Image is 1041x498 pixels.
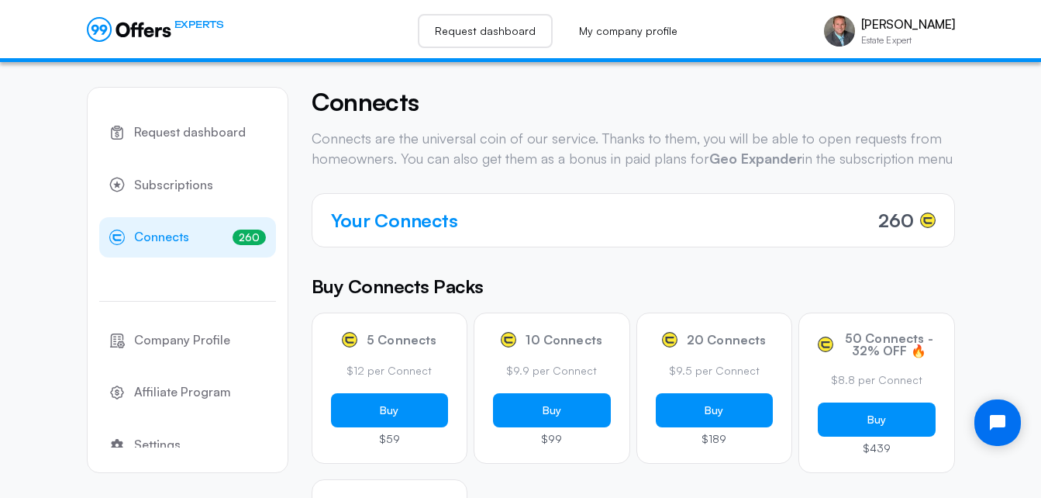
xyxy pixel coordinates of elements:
[99,425,276,465] a: Settings
[656,393,774,427] button: Buy
[709,150,802,167] strong: Geo Expander
[99,112,276,153] a: Request dashboard
[331,393,449,427] button: Buy
[99,217,276,258] a: Connects260
[312,129,955,168] p: Connects are the universal coin of our service. Thanks to them, you will be able to open requests...
[843,332,936,357] span: 50 Connects - 32% OFF 🔥
[861,17,955,32] p: [PERSON_NAME]
[134,227,189,247] span: Connects
[99,372,276,413] a: Affiliate Program
[233,230,266,245] span: 260
[134,175,213,195] span: Subscriptions
[818,372,936,388] p: $8.8 per Connect
[687,334,767,346] span: 20 Connects
[656,434,774,444] p: $189
[493,434,611,444] p: $99
[824,16,855,47] img: Brad Miklovich
[312,272,955,300] h5: Buy Connects Packs
[134,382,231,403] span: Affiliate Program
[174,17,224,32] span: EXPERTS
[331,206,458,234] h4: Your Connects
[818,403,936,437] button: Buy
[818,443,936,454] p: $439
[134,123,246,143] span: Request dashboard
[562,14,695,48] a: My company profile
[87,17,224,42] a: EXPERTS
[331,363,449,379] p: $12 per Connect
[656,363,774,379] p: $9.5 per Connect
[99,320,276,361] a: Company Profile
[312,87,955,116] h4: Connects
[526,334,602,346] span: 10 Connects
[418,14,553,48] a: Request dashboard
[99,165,276,206] a: Subscriptions
[493,393,611,427] button: Buy
[367,334,437,346] span: 5 Connects
[878,206,913,234] span: 260
[493,363,611,379] p: $9.9 per Connect
[961,386,1034,459] iframe: Tidio Chat
[861,36,955,45] p: Estate Expert
[134,435,181,455] span: Settings
[134,330,230,351] span: Company Profile
[331,434,449,444] p: $59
